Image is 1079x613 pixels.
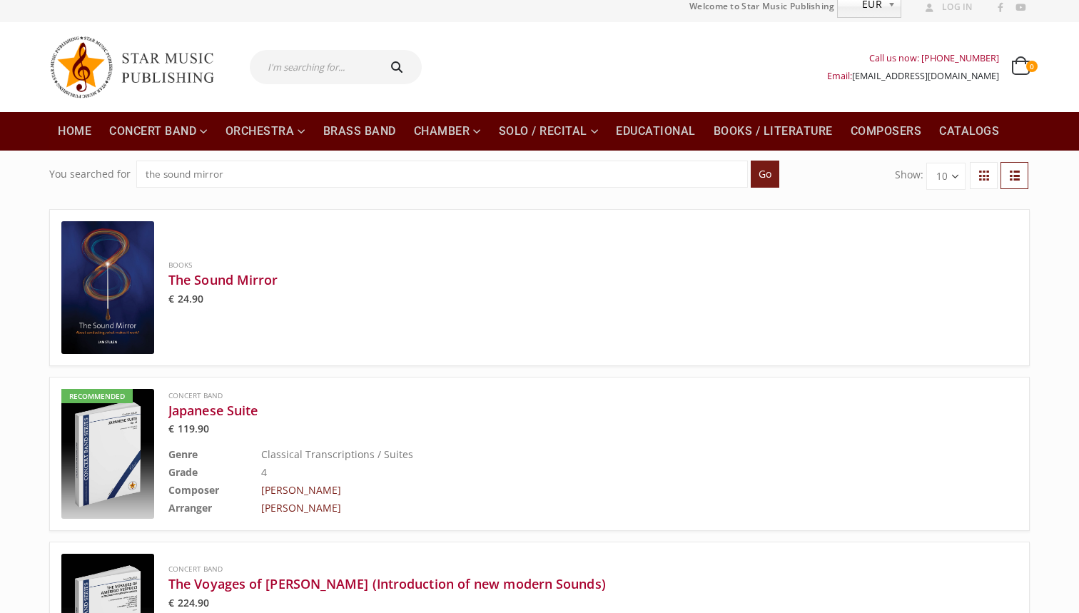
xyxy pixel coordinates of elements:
div: Email: [827,67,999,85]
a: Composers [842,112,931,151]
bdi: 224.90 [168,596,210,609]
a: Concert Band [168,390,223,400]
a: Home [49,112,100,151]
a: Brass Band [315,112,405,151]
div: You searched for [49,161,131,188]
a: Books / Literature [705,112,841,151]
span: € [168,422,174,435]
a: [PERSON_NAME] [261,501,341,515]
b: Genre [168,447,198,461]
button: Search [376,50,422,84]
span: 0 [1026,61,1038,72]
div: Recommended [61,389,133,403]
b: Composer [168,483,219,497]
a: Orchestra [217,112,314,151]
bdi: 119.90 [168,422,210,435]
a: Chamber [405,112,490,151]
td: 4 [261,463,946,481]
bdi: 24.90 [168,292,203,305]
a: The Voyages of [PERSON_NAME] (Introduction of new modern Sounds) [168,575,946,592]
b: Grade [168,465,198,479]
span: € [168,292,174,305]
a: Concert Band [168,564,223,574]
a: Catalogs [931,112,1008,151]
a: Concert Band [101,112,216,151]
td: Classical Transcriptions / Suites [261,445,946,463]
a: Recommended [61,389,154,519]
a: [PERSON_NAME] [261,483,341,497]
a: The Sound Mirror [168,271,946,288]
a: [EMAIL_ADDRESS][DOMAIN_NAME] [852,70,999,82]
a: Educational [607,112,704,151]
b: Arranger [168,501,212,515]
div: Call us now: [PHONE_NUMBER] [827,49,999,67]
a: Books [168,260,192,270]
img: Star Music Publishing [49,29,228,105]
input: I'm searching for... [250,50,376,84]
form: Show: [895,163,966,189]
input: Go [751,161,779,188]
a: Solo / Recital [490,112,607,151]
a: Japanese Suite [168,402,946,419]
span: € [168,596,174,609]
